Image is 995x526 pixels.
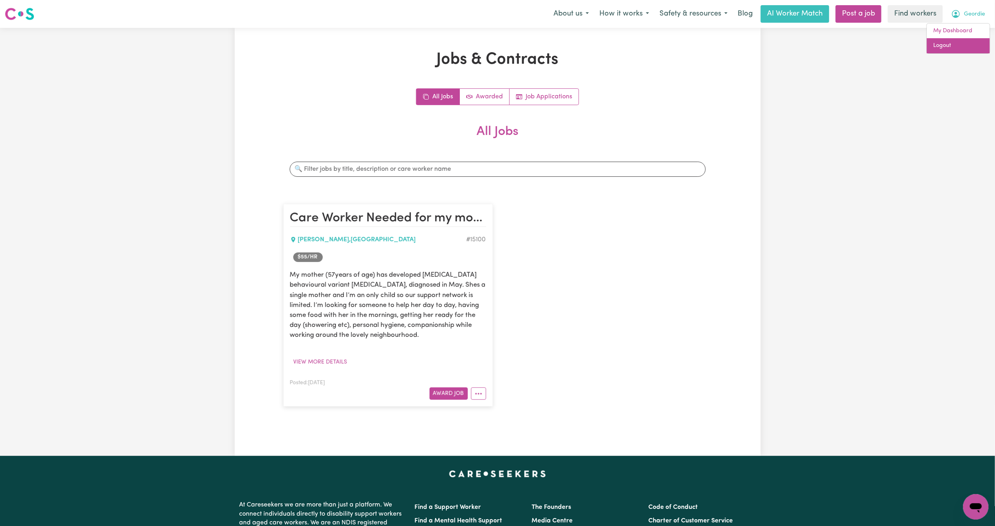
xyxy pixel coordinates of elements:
[283,124,712,152] h2: All Jobs
[290,211,486,227] h2: Care Worker Needed for my mother
[888,5,943,23] a: Find workers
[927,38,990,53] a: Logout
[946,6,990,22] button: My Account
[654,6,733,22] button: Safety & resources
[460,89,510,105] a: Active jobs
[532,518,573,524] a: Media Centre
[926,23,990,54] div: My Account
[5,7,34,21] img: Careseekers logo
[733,5,758,23] a: Blog
[927,23,990,39] a: My Dashboard
[532,504,571,510] a: The Founders
[290,380,325,385] span: Posted: [DATE]
[548,6,594,22] button: About us
[471,387,486,400] button: More options
[5,5,34,23] a: Careseekers logo
[293,252,323,262] span: Job rate per hour
[290,162,706,177] input: 🔍 Filter jobs by title, description or care worker name
[963,494,989,520] iframe: Button to launch messaging window, conversation in progress
[290,356,351,368] button: View more details
[761,5,829,23] a: AI Worker Match
[836,5,881,23] a: Post a job
[430,387,468,400] button: Award Job
[594,6,654,22] button: How it works
[290,270,486,340] p: My mother (57years of age) has developed [MEDICAL_DATA] behavioural variant [MEDICAL_DATA], diagn...
[415,504,481,510] a: Find a Support Worker
[283,50,712,69] h1: Jobs & Contracts
[290,235,467,244] div: [PERSON_NAME] , [GEOGRAPHIC_DATA]
[510,89,579,105] a: Job applications
[964,10,985,19] span: Geordie
[449,470,546,477] a: Careseekers home page
[416,89,460,105] a: All jobs
[467,235,486,244] div: Job ID #15100
[648,518,733,524] a: Charter of Customer Service
[648,504,698,510] a: Code of Conduct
